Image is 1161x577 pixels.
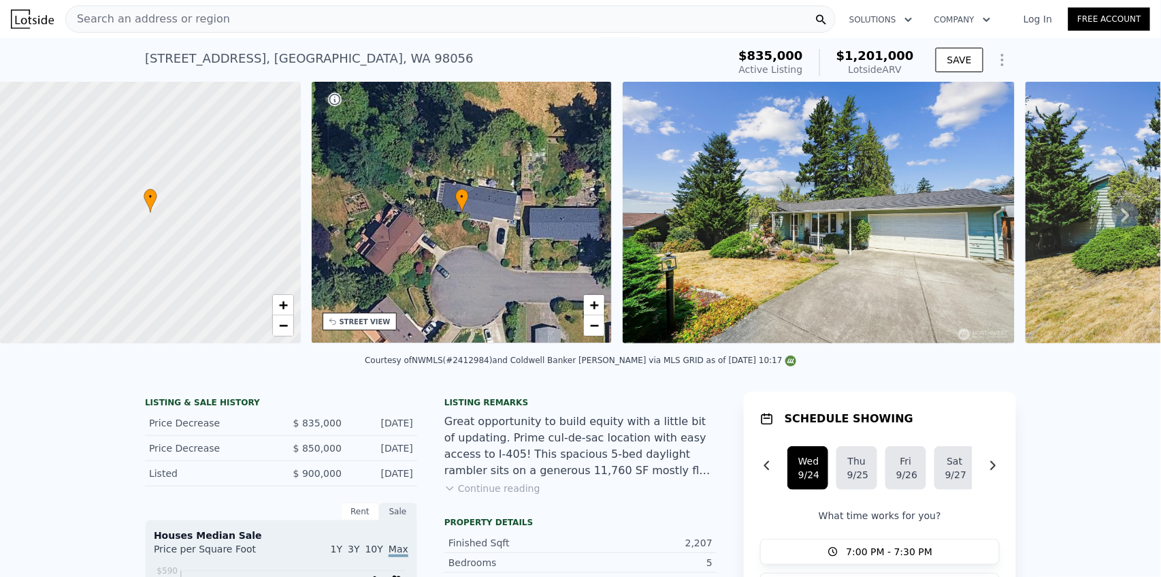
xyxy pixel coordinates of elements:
div: Rent [341,503,379,520]
div: Courtesy of NWMLS (#2412984) and Coldwell Banker [PERSON_NAME] via MLS GRID as of [DATE] 10:17 [365,356,796,365]
span: + [278,296,287,313]
button: Wed9/24 [787,446,828,490]
span: • [455,191,469,203]
span: − [278,317,287,334]
a: Zoom in [273,295,293,315]
button: Continue reading [444,482,540,495]
span: − [590,317,599,334]
span: + [590,296,599,313]
a: Zoom out [584,315,604,336]
div: Price per Square Foot [154,542,281,564]
div: • [144,189,157,213]
div: Listed [149,467,270,480]
div: [DATE] [353,416,413,430]
button: Thu9/25 [836,446,877,490]
p: What time works for you? [760,509,1000,523]
div: 9/27 [945,468,964,482]
div: Property details [444,517,717,528]
button: Fri9/26 [885,446,926,490]
div: • [455,189,469,213]
div: Bedrooms [448,556,580,570]
div: Lotside ARV [836,63,914,76]
div: Finished Sqft [448,536,580,550]
div: 2,207 [580,536,713,550]
span: Search an address or region [66,11,230,27]
div: Listing remarks [444,397,717,408]
div: STREET VIEW [340,317,391,327]
span: $1,201,000 [836,48,914,63]
div: [DATE] [353,467,413,480]
div: Wed [798,454,817,468]
span: Active Listing [739,64,803,75]
div: Sale [379,503,417,520]
div: [DATE] [353,441,413,455]
img: Lotside [11,10,54,29]
div: 9/24 [798,468,817,482]
img: NWMLS Logo [785,356,796,367]
span: 3Y [348,544,359,555]
div: 9/25 [847,468,866,482]
button: 7:00 PM - 7:30 PM [760,539,1000,565]
button: Sat9/27 [934,446,975,490]
a: Log In [1007,12,1068,26]
div: Thu [847,454,866,468]
span: 7:00 PM - 7:30 PM [847,545,933,559]
a: Free Account [1068,7,1150,31]
div: Sat [945,454,964,468]
span: $ 835,000 [293,418,342,428]
h1: SCHEDULE SHOWING [785,411,913,427]
span: 1Y [331,544,342,555]
div: Houses Median Sale [154,529,408,542]
tspan: $590 [157,566,178,576]
button: Show Options [989,46,1016,74]
span: $ 900,000 [293,468,342,479]
span: 10Y [365,544,383,555]
div: Great opportunity to build equity with a little bit of updating. Prime cul-de-sac location with e... [444,414,717,479]
div: [STREET_ADDRESS] , [GEOGRAPHIC_DATA] , WA 98056 [145,49,474,68]
div: LISTING & SALE HISTORY [145,397,417,411]
span: $835,000 [738,48,803,63]
img: Sale: 167314375 Parcel: 97596629 [623,82,1015,343]
div: 5 [580,556,713,570]
button: Solutions [838,7,923,32]
a: Zoom out [273,315,293,336]
div: 9/26 [896,468,915,482]
button: SAVE [936,48,983,72]
span: Max [389,544,408,557]
div: Price Decrease [149,441,270,455]
button: Company [923,7,1002,32]
a: Zoom in [584,295,604,315]
div: Fri [896,454,915,468]
span: $ 850,000 [293,443,342,454]
div: Price Decrease [149,416,270,430]
span: • [144,191,157,203]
